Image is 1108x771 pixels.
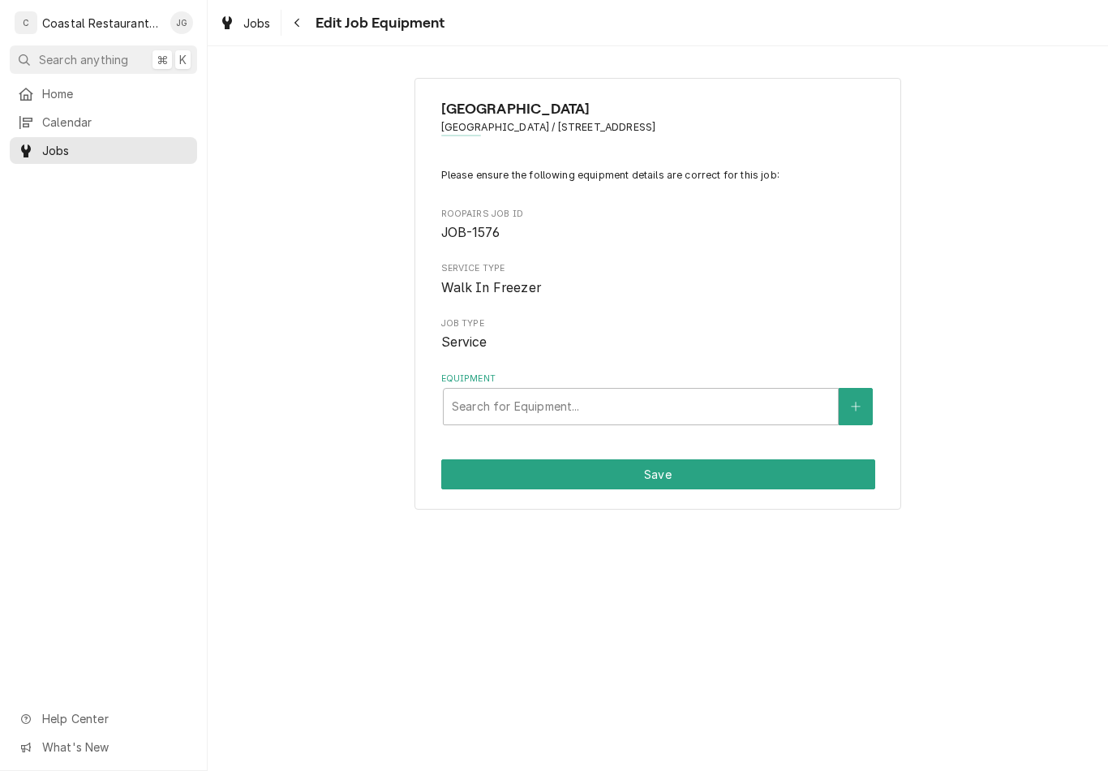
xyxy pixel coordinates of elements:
[441,98,875,148] div: Client Information
[10,705,197,732] a: Go to Help Center
[441,98,875,120] span: Name
[42,15,161,32] div: Coastal Restaurant Repair
[285,10,311,36] button: Navigate back
[243,15,271,32] span: Jobs
[441,334,487,350] span: Service
[39,51,128,68] span: Search anything
[441,120,875,135] span: Address
[42,142,189,159] span: Jobs
[42,114,189,131] span: Calendar
[441,373,875,385] label: Equipment
[441,223,875,243] span: Roopairs Job ID
[213,10,277,37] a: Jobs
[10,137,197,164] a: Jobs
[441,225,500,240] span: JOB-1576
[441,278,875,298] span: Service Type
[414,78,901,510] div: Job Equipment Summary Form
[170,11,193,34] div: James Gatton's Avatar
[10,80,197,107] a: Home
[42,85,189,102] span: Home
[839,388,873,425] button: Create New Equipment
[15,11,37,34] div: C
[441,262,875,297] div: Service Type
[441,459,875,489] div: Button Group
[170,11,193,34] div: JG
[441,459,875,489] div: Button Group Row
[441,333,875,352] span: Job Type
[311,12,445,34] span: Edit Job Equipment
[441,208,875,243] div: Roopairs Job ID
[441,208,875,221] span: Roopairs Job ID
[441,280,541,295] span: Walk In Freezer
[10,109,197,136] a: Calendar
[441,373,875,425] div: Equipment
[42,739,187,756] span: What's New
[179,51,187,68] span: K
[441,317,875,330] span: Job Type
[441,459,875,489] button: Save
[10,734,197,760] a: Go to What's New
[441,262,875,275] span: Service Type
[441,168,875,425] div: Job Equipment Summary
[441,168,875,183] p: Please ensure the following equipment details are correct for this job:
[441,317,875,352] div: Job Type
[42,710,187,727] span: Help Center
[10,45,197,74] button: Search anything⌘K
[157,51,168,68] span: ⌘
[851,401,861,412] svg: Create New Equipment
